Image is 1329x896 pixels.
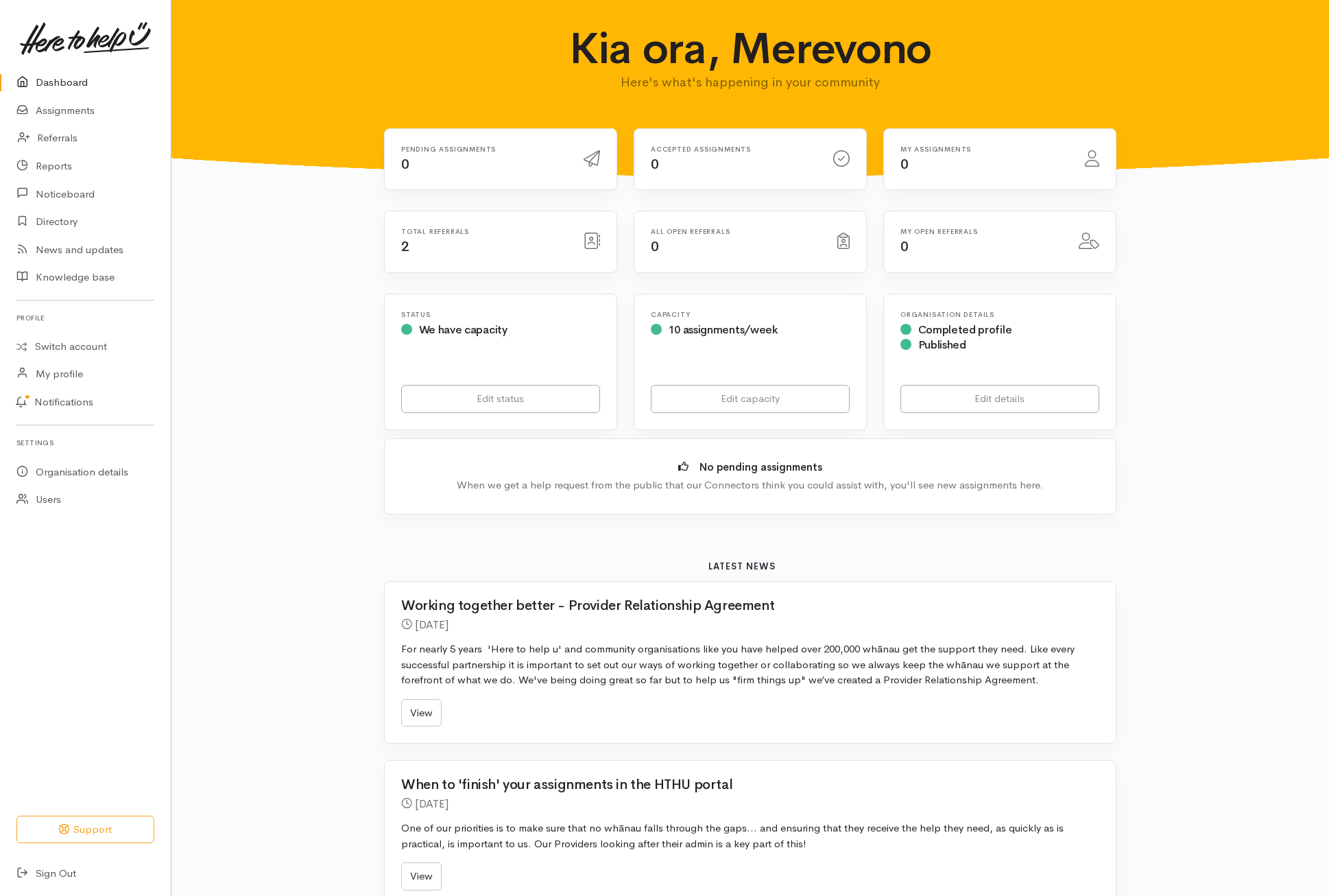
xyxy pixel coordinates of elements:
[477,73,1023,92] p: Here's what's happening in your community
[900,228,1062,235] h6: My open referrals
[651,145,817,153] h6: Accepted assignments
[918,322,1012,337] span: Completed profile
[651,156,659,173] span: 0
[900,238,909,255] span: 0
[401,821,1099,851] p: One of our priorities is to make sure that no whānau falls through the gaps… and ensuring that th...
[401,699,442,727] a: View
[900,145,1068,153] h6: My assignments
[900,311,1099,318] h6: Organisation Details
[401,156,409,173] span: 0
[900,385,1099,413] a: Edit details
[401,641,1099,688] p: For nearly 5 years 'Here to help u' and community organisations like you have helped over 200,000...
[415,617,448,632] time: [DATE]
[401,598,1083,613] h2: Working together better - Provider Relationship Agreement
[708,561,776,572] b: Latest news
[16,816,154,844] button: Support
[405,478,1095,493] div: When we get a help request from the public that our Connectors think you could assist with, you'l...
[16,434,154,452] h6: Settings
[401,311,600,318] h6: Status
[16,309,154,327] h6: Profile
[651,311,850,318] h6: Capacity
[699,460,822,473] b: No pending assignments
[415,797,448,811] time: [DATE]
[401,238,409,255] span: 2
[669,322,778,337] span: 10 assignments/week
[419,322,507,337] span: We have capacity
[477,25,1023,73] h1: Kia ora, Merevono
[918,338,966,352] span: Published
[401,862,442,891] a: View
[651,385,850,413] a: Edit capacity
[651,238,659,255] span: 0
[900,156,909,173] span: 0
[401,228,567,235] h6: Total referrals
[651,228,821,235] h6: All open referrals
[401,145,567,153] h6: Pending assignments
[401,385,600,413] a: Edit status
[401,777,1083,792] h2: When to 'finish' your assignments in the HTHU portal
